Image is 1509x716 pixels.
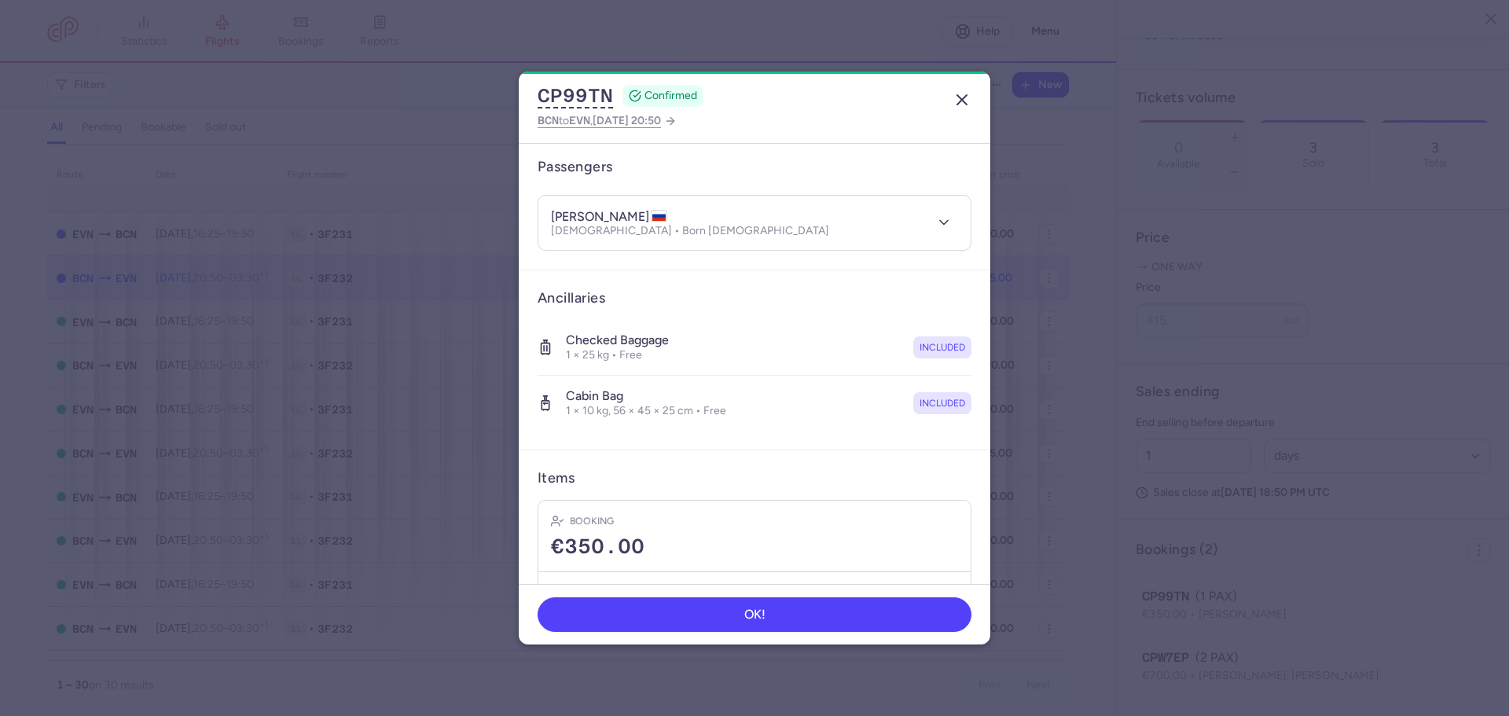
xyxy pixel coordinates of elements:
span: included [920,340,965,355]
button: CP99TN [538,84,613,108]
h4: [PERSON_NAME] [551,209,667,225]
h3: Passengers [538,158,613,176]
h3: Items [538,469,575,487]
span: €350.00 [551,535,644,559]
span: to , [538,111,661,130]
p: 1 × 10 kg, 56 × 45 × 25 cm • Free [566,404,726,418]
button: OK! [538,597,971,632]
h4: Cabin bag [566,388,726,404]
h4: Checked baggage [566,332,669,348]
span: EVN [569,114,590,127]
span: included [920,395,965,411]
h5: Booking date [551,582,615,601]
h4: Booking [570,513,614,529]
span: [DATE] 20:50 [593,114,661,127]
span: CONFIRMED [644,88,697,104]
h3: Ancillaries [538,289,971,307]
p: 1 × 25 kg • Free [566,348,669,362]
span: BCN [538,114,559,127]
a: BCNtoEVN,[DATE] 20:50 [538,111,677,130]
div: Booking€350.00 [538,501,971,572]
p: [DEMOGRAPHIC_DATA] • Born [DEMOGRAPHIC_DATA] [551,225,829,237]
span: OK! [744,608,766,622]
